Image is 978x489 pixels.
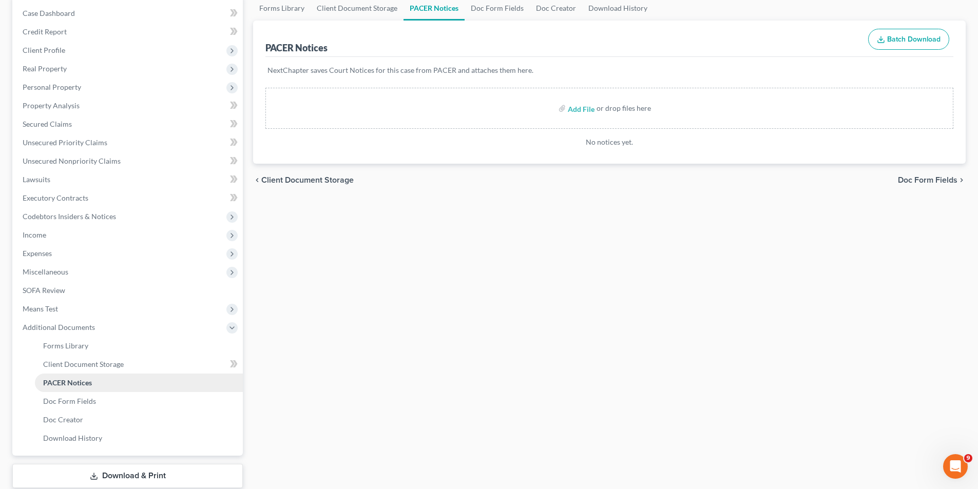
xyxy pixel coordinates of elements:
[23,286,65,295] span: SOFA Review
[14,152,243,170] a: Unsecured Nonpriority Claims
[35,355,243,374] a: Client Document Storage
[23,83,81,91] span: Personal Property
[23,193,88,202] span: Executory Contracts
[898,176,957,184] span: Doc Form Fields
[35,374,243,392] a: PACER Notices
[267,65,951,75] p: NextChapter saves Court Notices for this case from PACER and attaches them here.
[43,378,92,387] span: PACER Notices
[265,137,953,147] p: No notices yet.
[23,120,72,128] span: Secured Claims
[14,281,243,300] a: SOFA Review
[35,337,243,355] a: Forms Library
[43,434,102,442] span: Download History
[23,267,68,276] span: Miscellaneous
[12,464,243,488] a: Download & Print
[265,42,328,54] div: PACER Notices
[23,46,65,54] span: Client Profile
[887,35,941,44] span: Batch Download
[868,29,949,50] button: Batch Download
[898,176,966,184] button: Doc Form Fields chevron_right
[23,212,116,221] span: Codebtors Insiders & Notices
[14,133,243,152] a: Unsecured Priority Claims
[35,410,243,429] a: Doc Creator
[23,249,52,258] span: Expenses
[14,4,243,23] a: Case Dashboard
[14,115,243,133] a: Secured Claims
[23,64,67,73] span: Real Property
[23,304,58,313] span: Means Test
[23,157,121,165] span: Unsecured Nonpriority Claims
[23,138,107,147] span: Unsecured Priority Claims
[253,176,261,184] i: chevron_left
[43,415,83,424] span: Doc Creator
[964,454,972,462] span: 9
[261,176,354,184] span: Client Document Storage
[35,392,243,410] a: Doc Form Fields
[14,189,243,207] a: Executory Contracts
[23,101,80,110] span: Property Analysis
[23,175,50,184] span: Lawsuits
[597,103,651,113] div: or drop files here
[943,454,968,479] iframe: Intercom live chat
[23,27,67,36] span: Credit Report
[23,9,75,17] span: Case Dashboard
[23,323,95,331] span: Additional Documents
[23,230,46,239] span: Income
[35,429,243,447] a: Download History
[14,170,243,189] a: Lawsuits
[14,23,243,41] a: Credit Report
[43,397,96,405] span: Doc Form Fields
[43,360,124,368] span: Client Document Storage
[43,341,88,350] span: Forms Library
[14,96,243,115] a: Property Analysis
[253,176,354,184] button: chevron_left Client Document Storage
[957,176,966,184] i: chevron_right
